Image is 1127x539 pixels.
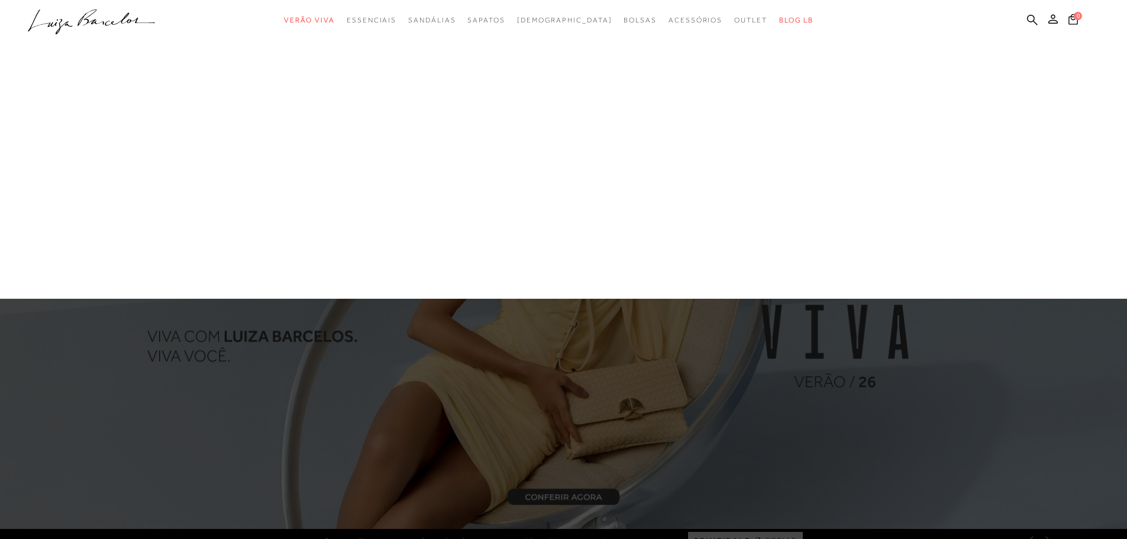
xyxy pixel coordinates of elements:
a: categoryNavScreenReaderText [284,9,335,31]
span: Verão Viva [284,16,335,24]
a: categoryNavScreenReaderText [467,9,505,31]
a: categoryNavScreenReaderText [669,9,722,31]
span: Sapatos [467,16,505,24]
span: 0 [1074,12,1082,20]
a: noSubCategoriesText [517,9,612,31]
button: 0 [1065,13,1081,29]
a: categoryNavScreenReaderText [347,9,396,31]
a: categoryNavScreenReaderText [734,9,767,31]
span: Essenciais [347,16,396,24]
a: categoryNavScreenReaderText [624,9,657,31]
span: Acessórios [669,16,722,24]
span: [DEMOGRAPHIC_DATA] [517,16,612,24]
span: BLOG LB [779,16,813,24]
span: Outlet [734,16,767,24]
a: categoryNavScreenReaderText [408,9,456,31]
a: BLOG LB [779,9,813,31]
span: Sandálias [408,16,456,24]
span: Bolsas [624,16,657,24]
